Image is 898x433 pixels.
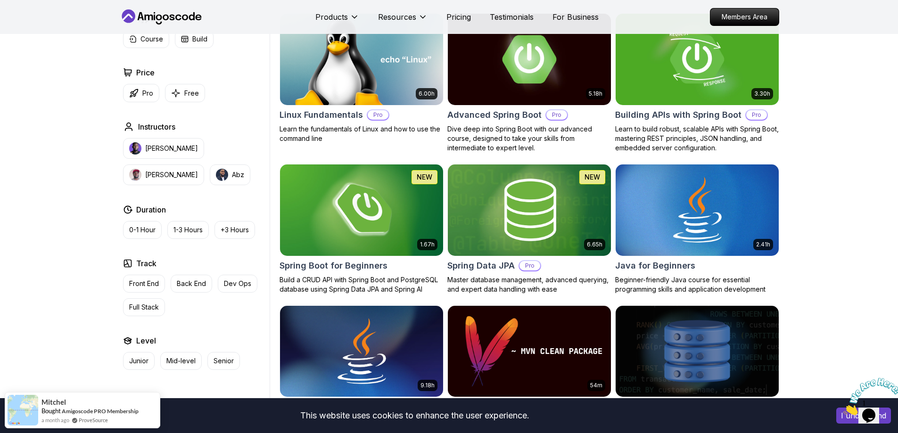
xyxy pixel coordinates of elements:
p: Build [192,34,207,44]
p: Front End [129,279,159,288]
h2: Price [136,67,155,78]
img: Java for Beginners card [616,164,779,256]
img: Spring Data JPA card [448,164,611,256]
button: Dev Ops [218,275,257,293]
a: For Business [552,11,599,23]
a: Java for Beginners card2.41hJava for BeginnersBeginner-friendly Java course for essential program... [615,164,779,294]
p: Junior [129,356,148,366]
a: Amigoscode PRO Membership [62,408,139,415]
img: Chat attention grabber [4,4,62,41]
button: instructor img[PERSON_NAME] [123,164,204,185]
button: 0-1 Hour [123,221,162,239]
p: Build a CRUD API with Spring Boot and PostgreSQL database using Spring Data JPA and Spring AI [280,275,444,294]
span: a month ago [41,416,69,424]
h2: Track [136,258,157,269]
a: Linux Fundamentals card6.00hLinux FundamentalsProLearn the fundamentals of Linux and how to use t... [280,13,444,143]
p: Back End [177,279,206,288]
h2: Building APIs with Spring Boot [615,108,741,122]
p: Learn to build robust, scalable APIs with Spring Boot, mastering REST principles, JSON handling, ... [615,124,779,153]
button: Course [123,30,169,48]
a: Building APIs with Spring Boot card3.30hBuilding APIs with Spring BootProLearn to build robust, s... [615,13,779,153]
img: instructor img [216,169,228,181]
button: Senior [207,352,240,370]
span: Bought [41,407,61,415]
p: Course [140,34,163,44]
h2: Instructors [138,121,175,132]
a: Spring Data JPA card6.65hNEWSpring Data JPAProMaster database management, advanced querying, and ... [447,164,611,294]
p: 1-3 Hours [173,225,203,235]
h2: Advanced Spring Boot [447,108,542,122]
p: Full Stack [129,302,159,312]
p: 3.30h [754,90,770,98]
button: Products [315,11,359,30]
button: Resources [378,11,428,30]
img: Linux Fundamentals card [280,14,443,105]
h2: Duration [136,204,166,215]
button: Accept cookies [836,408,891,424]
a: ProveSource [79,416,108,424]
iframe: chat widget [840,374,898,419]
button: Mid-level [160,352,202,370]
p: Pro [519,261,540,270]
span: 1 [4,4,8,12]
p: 6.65h [587,241,602,248]
p: 5.18h [589,90,602,98]
h2: Java for Beginners [615,259,695,272]
p: Abz [232,170,244,180]
p: Dive deep into Spring Boot with our advanced course, designed to take your skills from intermedia... [447,124,611,153]
p: +3 Hours [221,225,249,235]
h2: Spring Data JPA [447,259,515,272]
p: [PERSON_NAME] [145,170,198,180]
p: 0-1 Hour [129,225,156,235]
button: instructor imgAbz [210,164,250,185]
span: Mitchel [41,398,66,406]
img: Advanced Databases card [616,306,779,397]
p: Members Area [710,8,779,25]
p: Dev Ops [224,279,251,288]
p: Free [184,89,199,98]
p: Resources [378,11,416,23]
button: instructor img[PERSON_NAME] [123,138,204,159]
p: Pro [368,110,388,120]
p: 1.67h [420,241,435,248]
p: Master database management, advanced querying, and expert data handling with ease [447,275,611,294]
p: Pro [546,110,567,120]
button: 1-3 Hours [167,221,209,239]
p: Learn the fundamentals of Linux and how to use the command line [280,124,444,143]
p: Pro [746,110,767,120]
img: Maven Essentials card [448,306,611,397]
button: Free [165,84,205,102]
button: Build [175,30,214,48]
button: Back End [171,275,212,293]
a: Testimonials [490,11,534,23]
p: Products [315,11,348,23]
img: Spring Boot for Beginners card [280,164,443,256]
p: 2.41h [756,241,770,248]
p: NEW [417,172,432,182]
button: Pro [123,84,159,102]
a: Pricing [446,11,471,23]
h2: Level [136,335,156,346]
p: NEW [585,172,600,182]
p: [PERSON_NAME] [145,144,198,153]
h2: Spring Boot for Beginners [280,259,387,272]
img: Advanced Spring Boot card [448,14,611,105]
a: Advanced Spring Boot card5.18hAdvanced Spring BootProDive deep into Spring Boot with our advanced... [447,13,611,153]
p: 6.00h [419,90,435,98]
p: Mid-level [166,356,196,366]
img: instructor img [129,142,141,155]
button: Junior [123,352,155,370]
img: instructor img [129,169,141,181]
img: Java for Developers card [280,306,443,397]
div: This website uses cookies to enhance the user experience. [7,405,822,426]
button: +3 Hours [214,221,255,239]
button: Full Stack [123,298,165,316]
p: 9.18h [420,382,435,389]
a: Spring Boot for Beginners card1.67hNEWSpring Boot for BeginnersBuild a CRUD API with Spring Boot ... [280,164,444,294]
p: Senior [214,356,234,366]
p: Beginner-friendly Java course for essential programming skills and application development [615,275,779,294]
p: Pro [142,89,153,98]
